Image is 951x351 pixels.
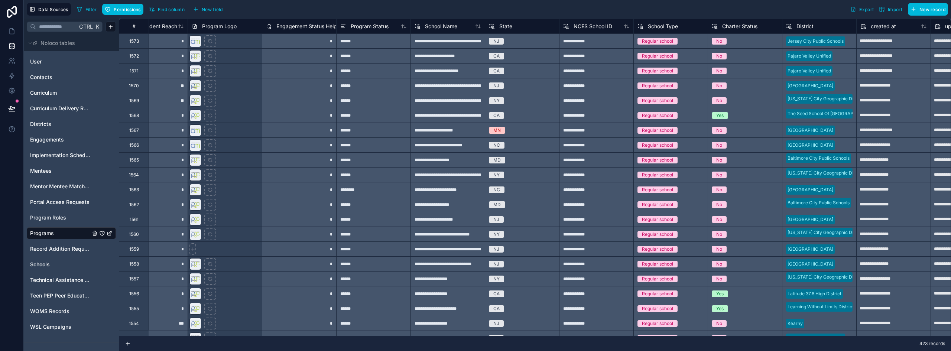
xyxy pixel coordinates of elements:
span: Ctrl [78,22,94,31]
a: Mentees [30,167,90,175]
div: 1565 [129,157,139,163]
div: 1571 [130,68,139,74]
span: Import [888,7,902,12]
span: School Name [425,23,457,30]
button: Data Sources [27,3,71,16]
a: Program Roles [30,214,90,221]
div: 1558 [129,261,139,267]
span: Program Roles [30,214,66,221]
div: 1559 [129,246,139,252]
a: Teen PEP Peer Educator Enrollment [30,292,90,299]
div: User [27,56,116,68]
div: Program Roles [27,212,116,224]
button: New record [908,3,948,16]
a: Permissions [102,4,146,15]
span: Filter [85,7,97,12]
span: Total Student Reach [128,23,177,30]
button: Export [848,3,876,16]
span: District [796,23,814,30]
a: Programs [30,230,90,237]
span: Schools [30,261,50,268]
button: Noloco tables [27,38,111,48]
div: Portal Access Requests [27,196,116,208]
span: Mentees [30,167,52,175]
div: 1560 [129,231,139,237]
div: Record Addition Requests [27,243,116,255]
span: Curriculum [30,89,57,97]
div: 1570 [129,83,139,89]
a: Schools [30,261,90,268]
a: WOMS Records [30,308,90,315]
div: 1554 [129,321,139,326]
button: Find column [146,4,187,15]
span: 423 records [919,341,945,347]
div: 1557 [129,276,139,282]
div: Implementation Schedule [27,149,116,161]
div: Schools [27,259,116,270]
span: created at [871,23,896,30]
span: Data Sources [38,7,68,12]
a: Mentor Mentee Match Requests [30,183,90,190]
div: Contacts [27,71,116,83]
span: New field [202,7,223,12]
div: 1572 [129,53,139,59]
span: WSL Campaigns [30,323,71,331]
div: 1563 [129,187,139,193]
span: Programs [30,230,54,237]
div: 1573 [129,38,139,44]
a: Implementation Schedule [30,152,90,159]
span: K [95,24,100,29]
div: Programs [27,227,116,239]
div: 1569 [129,98,139,104]
span: NCES School ID [574,23,612,30]
span: Engagement Status Helper [276,23,342,30]
div: Teen PEP Peer Educator Enrollment [27,290,116,302]
a: Contacts [30,74,90,81]
div: 1553 [129,335,139,341]
div: 1564 [129,172,139,178]
button: Filter [74,4,100,15]
span: User [30,58,42,65]
a: Record Addition Requests [30,245,90,253]
span: Districts [30,120,51,128]
span: Program Status [351,23,389,30]
a: Districts [30,120,90,128]
span: Engagements [30,136,64,143]
button: Import [876,3,905,16]
div: Districts [27,118,116,130]
div: # [125,23,143,29]
span: Charter Status [722,23,757,30]
span: Program Logo [202,23,237,30]
div: 1561 [130,217,139,222]
span: School Type [648,23,678,30]
span: Permissions [114,7,140,12]
a: WSL Campaigns [30,323,90,331]
div: 1567 [129,127,139,133]
a: Curriculum Delivery Records [30,105,90,112]
div: Engagements [27,134,116,146]
span: Noloco tables [40,39,75,47]
div: Mentees [27,165,116,177]
span: Contacts [30,74,52,81]
div: WOMS Records [27,305,116,317]
span: Portal Access Requests [30,198,90,206]
div: Mentor Mentee Match Requests [27,181,116,192]
div: 1568 [129,113,139,118]
button: Permissions [102,4,143,15]
div: WSL Campaigns [27,321,116,333]
div: 1562 [129,202,139,208]
div: Technical Assistance Logs [27,274,116,286]
div: 1566 [129,142,139,148]
div: Curriculum [27,87,116,99]
div: Curriculum Delivery Records [27,103,116,114]
a: Technical Assistance Logs [30,276,90,284]
span: Find column [158,7,185,12]
span: Export [859,7,874,12]
span: State [499,23,512,30]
